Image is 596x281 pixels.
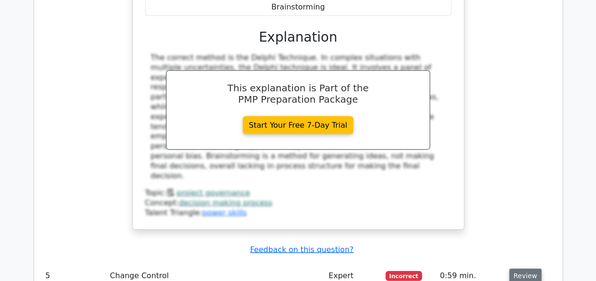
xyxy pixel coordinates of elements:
a: project governance [176,188,250,197]
div: Talent Triangle: [145,188,451,218]
span: Incorrect [385,271,422,281]
h3: Explanation [151,29,446,45]
a: power skills [202,208,247,217]
div: The correct method is the Delphi Technique. In complex situations with multiple uncertainties, th... [151,53,446,181]
a: Feedback on this question? [250,245,353,254]
div: Concept: [145,198,451,208]
a: Start Your Free 7-Day Trial [243,116,354,134]
a: decision making process [179,198,272,207]
div: Topic: [145,188,451,198]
